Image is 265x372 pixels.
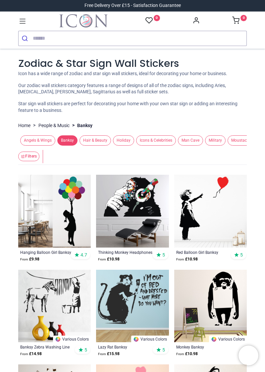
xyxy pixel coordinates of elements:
a: Various Colors [209,336,247,342]
span: 5 [84,347,87,353]
a: Account Info [192,19,200,24]
sup: 0 [154,15,160,21]
img: Color Wheel [211,336,217,342]
img: Color Wheel [133,336,139,342]
button: Submit [19,31,33,46]
img: Banksy Zebra Washing Line Wall Sticker [18,270,91,342]
span: From [98,352,106,356]
a: Monkey Banksy [176,344,231,349]
strong: £ 10.98 [176,256,198,262]
span: From [176,352,184,356]
span: Military [205,135,226,146]
strong: £ 10.98 [98,256,120,262]
span: Banksy [57,135,78,146]
a: Lazy Rat Banksy [98,344,153,349]
a: Various Colors [131,336,169,342]
span: 5 [162,347,165,353]
li: Banksy [70,122,92,129]
button: Man Cave [176,135,203,146]
button: Icons & Celebrities [134,135,176,146]
span: From [20,352,28,356]
span: 5 [240,252,243,258]
span: From [98,257,106,261]
img: Hanging Balloon Girl Banksy Wall Sticker [18,175,91,247]
a: Hanging Balloon Girl Banksy [20,250,75,255]
a: Banksy Zebra Washing Line [20,344,75,349]
span: Moustaches [228,135,257,146]
span: From [20,257,28,261]
button: Holiday [111,135,134,146]
span: > [30,122,38,129]
iframe: Brevo live chat [238,346,258,365]
span: Holiday [113,135,134,146]
button: Banksy [55,135,78,146]
span: Angels & Wings [20,135,55,146]
button: Angels & Wings [18,135,55,146]
strong: £ 9.98 [20,256,39,262]
span: > [70,122,77,129]
strong: £ 14.98 [20,351,42,357]
img: Lazy Rat Banksy Wall Sticker [96,270,169,342]
img: Monkey Banksy Wall Sticker [174,270,247,342]
strong: £ 15.98 [98,351,120,357]
p: Icon has a wide range of zodiac and star sign wall stickers, ideal for decorating your home or bu... [18,70,247,77]
p: Our zodiac wall stickers category features a range of designs of all of the zodiac signs, includi... [18,82,247,95]
span: Hair & Beauty [79,135,111,146]
span: 5 [162,252,165,258]
strong: £ 10.98 [176,351,198,357]
button: Filters [18,152,39,161]
div: Free Delivery Over £15 - Satisfaction Guarantee [84,2,181,9]
a: 0 [145,17,160,25]
button: Moustaches [226,135,257,146]
img: Red Balloon Girl Banksy Wall Sticker [174,175,247,247]
h1: Zodiac & Star Sign Wall Stickers [18,57,247,71]
a: 0 [232,19,247,24]
img: Color Wheel [55,336,61,342]
a: Logo of Icon Wall Stickers [59,14,108,27]
button: Hair & Beauty [78,135,111,146]
span: Man Cave [178,135,203,146]
a: People & Music [38,122,70,129]
a: Red Balloon Girl Banksy [176,250,231,255]
span: Icons & Celebrities [136,135,176,146]
a: Various Colors [53,336,91,342]
img: Icon Wall Stickers [59,14,108,27]
p: Star sign wall stickers are perfect for decorating your home with your own star sign or adding an... [18,101,247,114]
button: Military [203,135,226,146]
a: Thinking Monkey Headphones Banksy [98,250,153,255]
span: 4.7 [80,252,87,258]
span: From [176,257,184,261]
a: Home [18,122,30,129]
sup: 0 [240,15,247,21]
img: Thinking Monkey Headphones Banksy Wall Sticker [96,175,169,247]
